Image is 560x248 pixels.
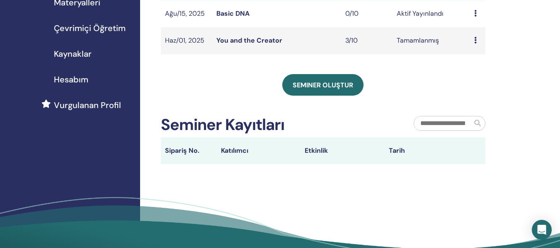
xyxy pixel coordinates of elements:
[282,74,364,96] a: Seminer oluştur
[54,22,126,34] span: Çevrimiçi Öğretim
[54,99,121,111] span: Vurgulanan Profil
[341,27,393,54] td: 3/10
[393,0,470,27] td: Aktif Yayınlandı
[161,27,212,54] td: Haz/01, 2025
[385,137,469,164] th: Tarih
[54,48,92,60] span: Kaynaklar
[293,81,353,89] span: Seminer oluştur
[341,0,393,27] td: 0/10
[216,9,250,18] a: Basic DNA
[216,36,282,45] a: You and the Creator
[161,137,217,164] th: Sipariş No.
[54,73,88,86] span: Hesabım
[393,27,470,54] td: Tamamlanmış
[161,116,284,135] h2: Seminer Kayıtları
[161,0,212,27] td: Ağu/15, 2025
[532,220,552,240] div: Open Intercom Messenger
[217,137,301,164] th: Katılımcı
[301,137,385,164] th: Etkinlik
